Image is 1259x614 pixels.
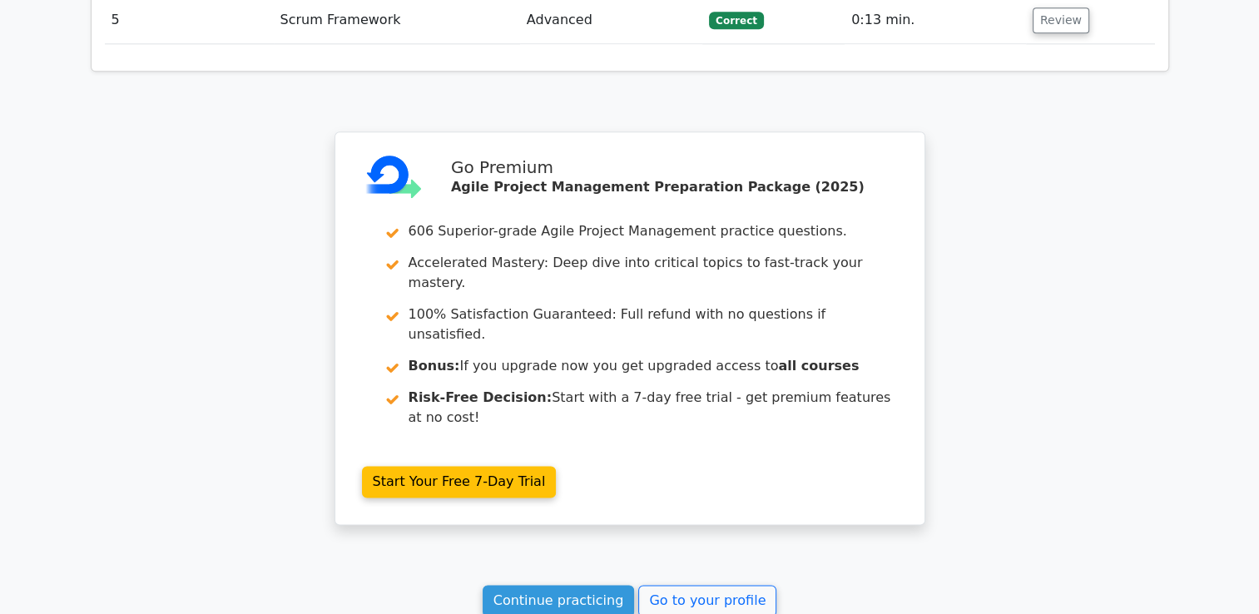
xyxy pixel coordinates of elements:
[1033,7,1089,33] button: Review
[362,466,557,498] a: Start Your Free 7-Day Trial
[709,12,763,28] span: Correct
